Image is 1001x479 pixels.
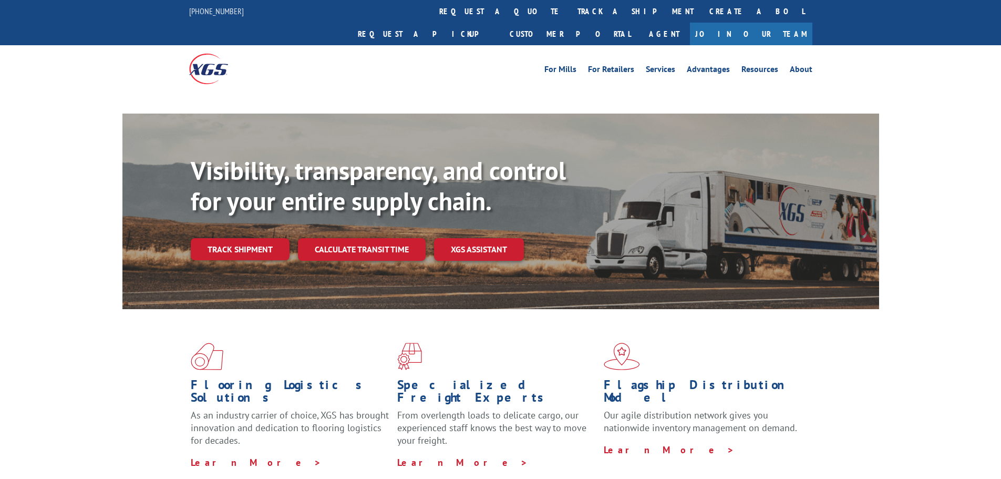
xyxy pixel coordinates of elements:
[588,65,634,77] a: For Retailers
[604,444,735,456] a: Learn More >
[397,379,596,409] h1: Specialized Freight Experts
[191,379,389,409] h1: Flooring Logistics Solutions
[790,65,812,77] a: About
[544,65,576,77] a: For Mills
[646,65,675,77] a: Services
[690,23,812,45] a: Join Our Team
[298,238,426,261] a: Calculate transit time
[397,409,596,456] p: From overlength loads to delicate cargo, our experienced staff knows the best way to move your fr...
[191,343,223,370] img: xgs-icon-total-supply-chain-intelligence-red
[191,238,290,260] a: Track shipment
[502,23,638,45] a: Customer Portal
[687,65,730,77] a: Advantages
[397,343,422,370] img: xgs-icon-focused-on-flooring-red
[434,238,524,261] a: XGS ASSISTANT
[191,456,322,468] a: Learn More >
[189,6,244,16] a: [PHONE_NUMBER]
[397,456,528,468] a: Learn More >
[191,409,389,446] span: As an industry carrier of choice, XGS has brought innovation and dedication to flooring logistics...
[741,65,778,77] a: Resources
[604,379,802,409] h1: Flagship Distribution Model
[604,409,797,434] span: Our agile distribution network gives you nationwide inventory management on demand.
[638,23,690,45] a: Agent
[350,23,502,45] a: Request a pickup
[604,343,640,370] img: xgs-icon-flagship-distribution-model-red
[191,154,566,217] b: Visibility, transparency, and control for your entire supply chain.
